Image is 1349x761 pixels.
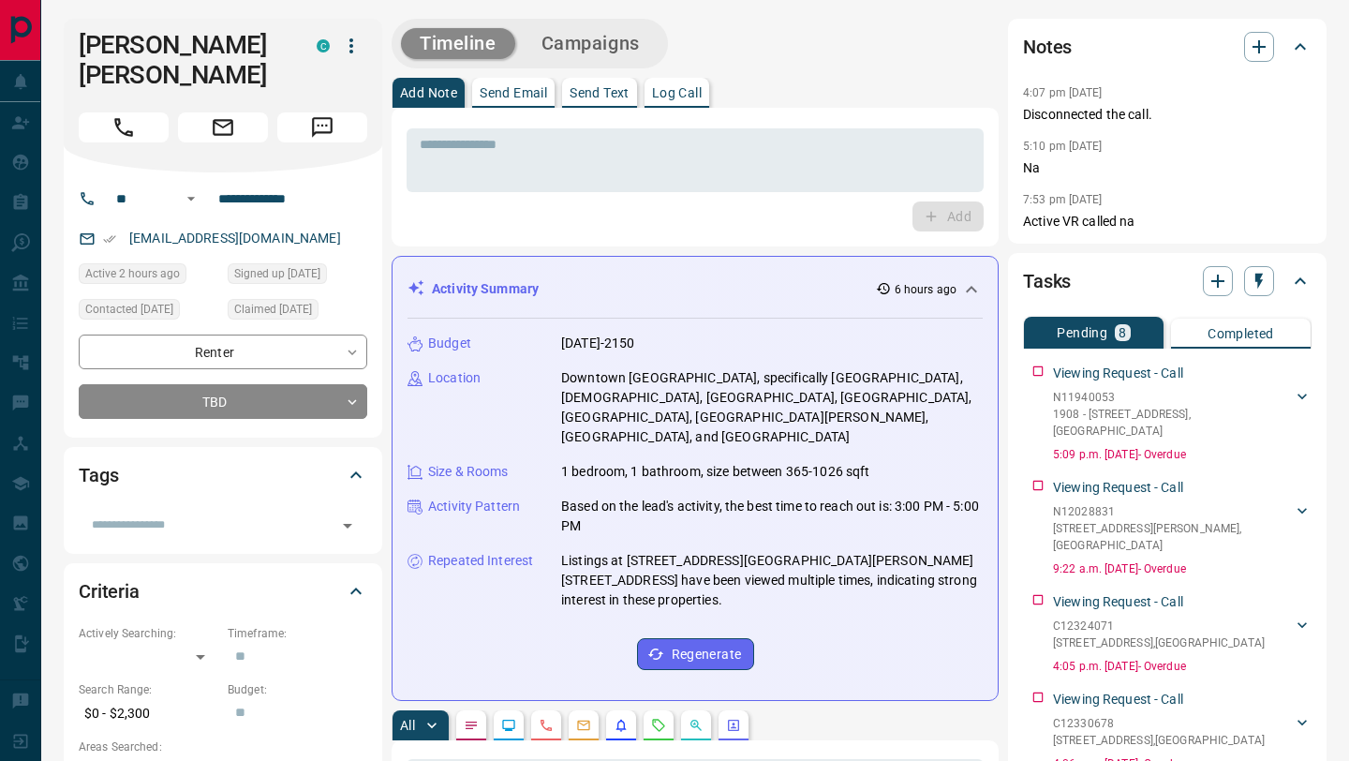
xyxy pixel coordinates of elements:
div: C12324071[STREET_ADDRESS],[GEOGRAPHIC_DATA] [1053,614,1312,655]
p: 1908 - [STREET_ADDRESS] , [GEOGRAPHIC_DATA] [1053,406,1293,440]
span: Active 2 hours ago [85,264,180,283]
svg: Agent Actions [726,718,741,733]
p: Size & Rooms [428,462,509,482]
button: Timeline [401,28,515,59]
svg: Lead Browsing Activity [501,718,516,733]
h2: Notes [1023,32,1072,62]
span: Contacted [DATE] [85,300,173,319]
p: Na [1023,158,1312,178]
div: TBD [79,384,367,419]
span: Message [277,112,367,142]
p: Location [428,368,481,388]
p: Disconnected the call. [1023,105,1312,125]
p: Completed [1208,327,1274,340]
p: Log Call [652,86,702,99]
h2: Tasks [1023,266,1071,296]
svg: Requests [651,718,666,733]
div: Mon Aug 18 2025 [79,263,218,290]
p: Budget: [228,681,367,698]
p: C12330678 [1053,715,1265,732]
p: Areas Searched: [79,739,367,755]
p: N12028831 [1053,503,1293,520]
p: [STREET_ADDRESS][PERSON_NAME] , [GEOGRAPHIC_DATA] [1053,520,1293,554]
p: 1 bedroom, 1 bathroom, size between 365-1026 sqft [561,462,869,482]
p: Downtown [GEOGRAPHIC_DATA], specifically [GEOGRAPHIC_DATA], [DEMOGRAPHIC_DATA], [GEOGRAPHIC_DATA]... [561,368,983,447]
p: [STREET_ADDRESS] , [GEOGRAPHIC_DATA] [1053,732,1265,749]
button: Open [180,187,202,210]
div: Renter [79,335,367,369]
div: C12330678[STREET_ADDRESS],[GEOGRAPHIC_DATA] [1053,711,1312,753]
p: Budget [428,334,471,353]
p: 5:09 p.m. [DATE] - Overdue [1053,446,1312,463]
p: Timeframe: [228,625,367,642]
p: C12324071 [1053,618,1265,634]
button: Open [334,513,361,539]
div: Activity Summary6 hours ago [408,272,983,306]
p: 5:10 pm [DATE] [1023,140,1103,153]
p: Pending [1057,326,1107,339]
p: 7:53 pm [DATE] [1023,193,1103,206]
h2: Tags [79,460,118,490]
div: Mon Mar 10 2025 [79,299,218,325]
p: Search Range: [79,681,218,698]
div: Notes [1023,24,1312,69]
p: [DATE]-2150 [561,334,634,353]
a: [EMAIL_ADDRESS][DOMAIN_NAME] [129,231,341,246]
p: Send Text [570,86,630,99]
svg: Calls [539,718,554,733]
p: 4:05 p.m. [DATE] - Overdue [1053,658,1312,675]
span: Signed up [DATE] [234,264,320,283]
div: condos.ca [317,39,330,52]
p: Listings at [STREET_ADDRESS][GEOGRAPHIC_DATA][PERSON_NAME][STREET_ADDRESS] have been viewed multi... [561,551,983,610]
p: Active VR called na [1023,212,1312,231]
p: Activity Summary [432,279,539,299]
div: Tags [79,453,367,498]
svg: Listing Alerts [614,718,629,733]
p: Viewing Request - Call [1053,690,1183,709]
h2: Criteria [79,576,140,606]
span: Email [178,112,268,142]
div: N12028831[STREET_ADDRESS][PERSON_NAME],[GEOGRAPHIC_DATA] [1053,500,1312,558]
p: [STREET_ADDRESS] , [GEOGRAPHIC_DATA] [1053,634,1265,651]
div: Criteria [79,569,367,614]
p: Repeated Interest [428,551,533,571]
h1: [PERSON_NAME] [PERSON_NAME] [79,30,289,90]
svg: Email Verified [103,232,116,246]
div: N119400531908 - [STREET_ADDRESS],[GEOGRAPHIC_DATA] [1053,385,1312,443]
p: Viewing Request - Call [1053,364,1183,383]
p: Based on the lead's activity, the best time to reach out is: 3:00 PM - 5:00 PM [561,497,983,536]
div: Sat Feb 22 2025 [228,263,367,290]
p: All [400,719,415,732]
svg: Notes [464,718,479,733]
div: Tasks [1023,259,1312,304]
p: 6 hours ago [895,281,956,298]
p: 4:07 pm [DATE] [1023,86,1103,99]
svg: Opportunities [689,718,704,733]
div: Mon Mar 10 2025 [228,299,367,325]
p: Add Note [400,86,457,99]
p: Viewing Request - Call [1053,592,1183,612]
p: Viewing Request - Call [1053,478,1183,498]
button: Regenerate [637,638,754,670]
p: 9:22 a.m. [DATE] - Overdue [1053,560,1312,577]
p: Activity Pattern [428,497,520,516]
svg: Emails [576,718,591,733]
span: Claimed [DATE] [234,300,312,319]
p: 8 [1119,326,1126,339]
p: N11940053 [1053,389,1293,406]
p: Send Email [480,86,547,99]
span: Call [79,112,169,142]
p: $0 - $2,300 [79,698,218,729]
button: Campaigns [523,28,659,59]
p: Actively Searching: [79,625,218,642]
